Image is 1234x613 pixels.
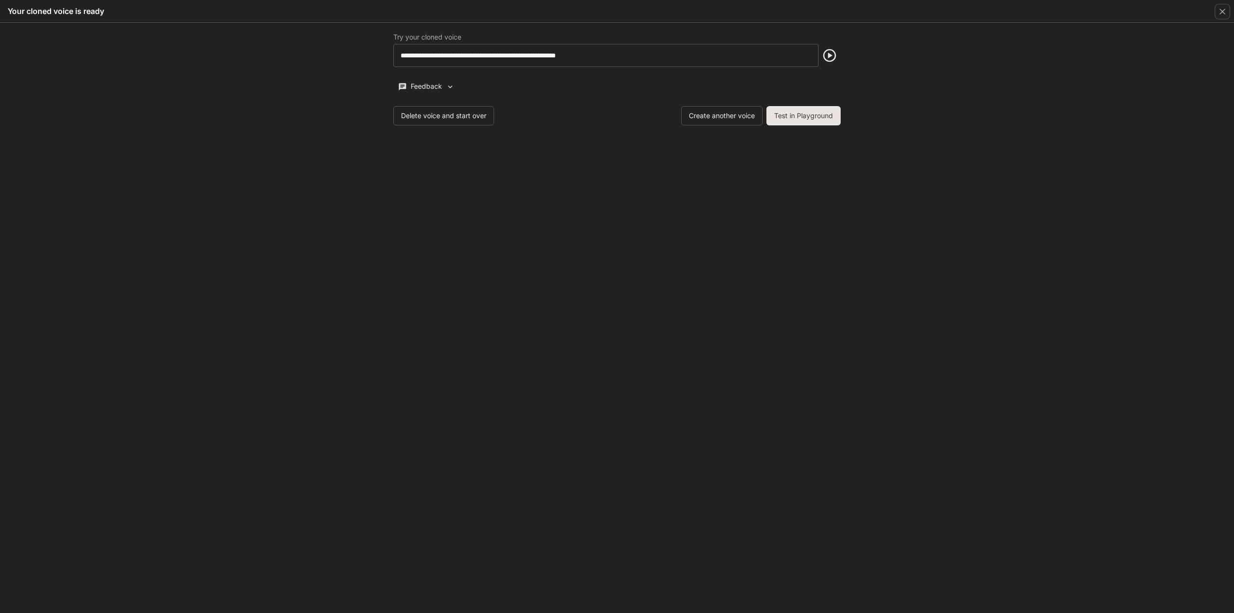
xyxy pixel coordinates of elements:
button: Test in Playground [766,106,841,125]
p: Try your cloned voice [393,34,461,41]
button: Create another voice [681,106,763,125]
button: Delete voice and start over [393,106,494,125]
h5: Your cloned voice is ready [8,6,104,16]
button: Feedback [393,79,459,95]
